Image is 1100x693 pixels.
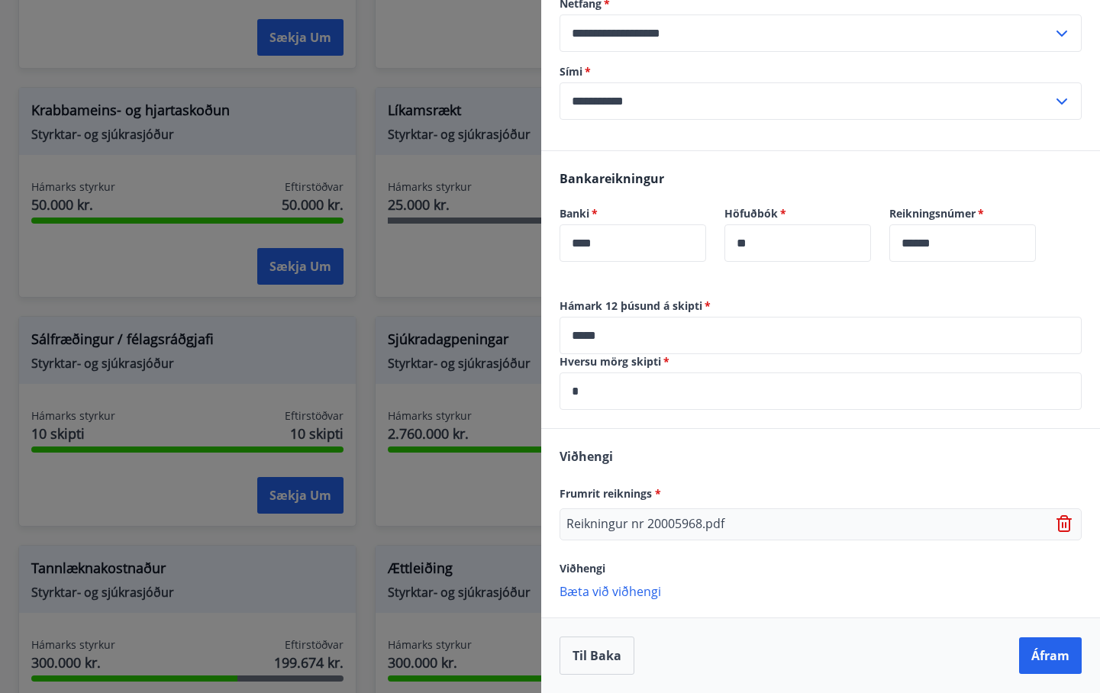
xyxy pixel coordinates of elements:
p: Reikningur nr 20005968.pdf [566,515,724,533]
label: Sími [560,64,1082,79]
label: Reikningsnúmer [889,206,1036,221]
span: Bankareikningur [560,170,664,187]
div: Hversu mörg skipti [560,372,1082,410]
label: Höfuðbók [724,206,871,221]
label: Banki [560,206,706,221]
span: Viðhengi [560,448,613,465]
button: Áfram [1019,637,1082,674]
div: Hámark 12 þúsund á skipti [560,317,1082,354]
button: Til baka [560,637,634,675]
span: Viðhengi [560,561,605,575]
label: Hámark 12 þúsund á skipti [560,298,1082,314]
p: Bæta við viðhengi [560,583,1082,598]
span: Frumrit reiknings [560,486,661,501]
label: Hversu mörg skipti [560,354,1082,369]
